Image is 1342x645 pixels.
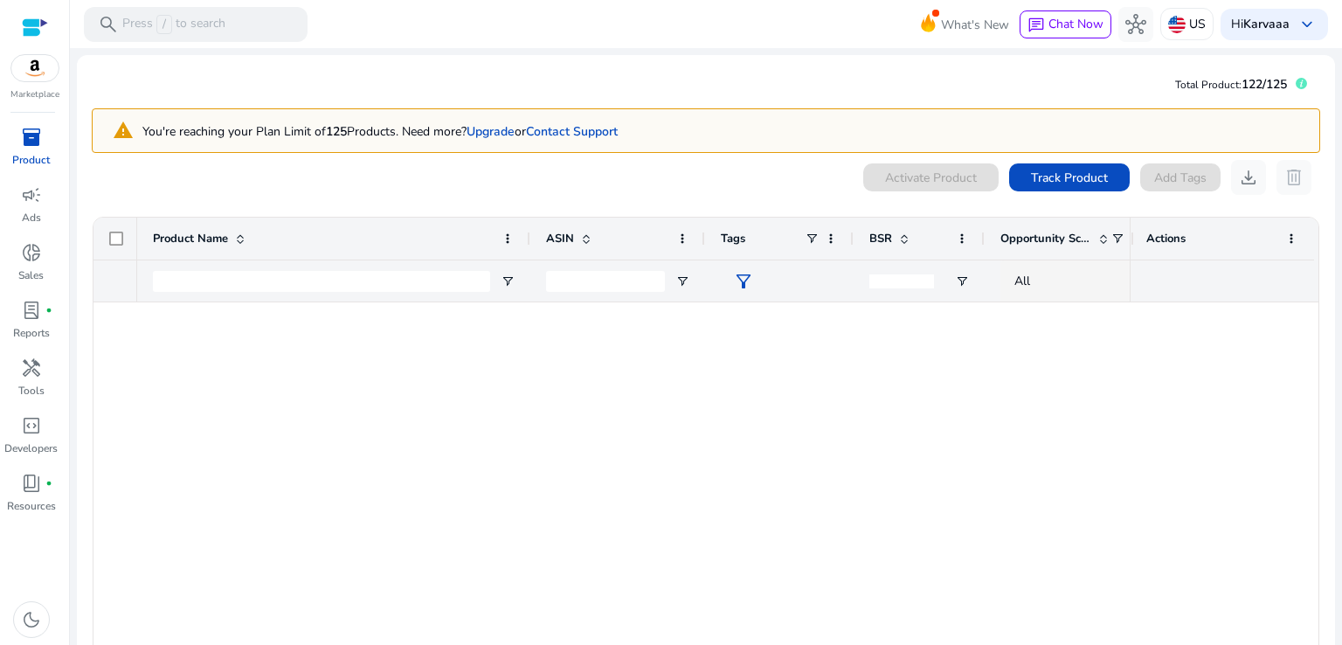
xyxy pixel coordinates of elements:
[501,274,515,288] button: Open Filter Menu
[675,274,689,288] button: Open Filter Menu
[1118,7,1153,42] button: hub
[546,271,665,292] input: ASIN Filter Input
[1231,18,1290,31] p: Hi
[941,10,1009,40] span: What's New
[1168,16,1186,33] img: us.svg
[7,498,56,514] p: Resources
[13,325,50,341] p: Reports
[721,231,745,246] span: Tags
[1175,78,1242,92] span: Total Product:
[955,274,969,288] button: Open Filter Menu
[21,357,42,378] span: handyman
[869,231,892,246] span: BSR
[21,415,42,436] span: code_blocks
[1242,76,1287,93] span: 122/125
[1020,10,1111,38] button: chatChat Now
[4,440,58,456] p: Developers
[1014,273,1030,289] span: All
[1027,17,1045,34] span: chat
[467,123,515,140] a: Upgrade
[22,210,41,225] p: Ads
[142,122,618,141] p: You're reaching your Plan Limit of Products. Need more?
[1231,160,1266,195] button: download
[21,184,42,205] span: campaign
[1048,16,1103,32] span: Chat Now
[526,123,618,140] a: Contact Support
[12,152,50,168] p: Product
[21,127,42,148] span: inventory_2
[1031,169,1108,187] span: Track Product
[1297,14,1318,35] span: keyboard_arrow_down
[18,267,44,283] p: Sales
[45,307,52,314] span: fiber_manual_record
[11,55,59,81] img: amazon.svg
[153,231,228,246] span: Product Name
[326,123,347,140] b: 125
[21,242,42,263] span: donut_small
[21,473,42,494] span: book_4
[1238,167,1259,188] span: download
[1146,231,1186,246] span: Actions
[21,300,42,321] span: lab_profile
[21,609,42,630] span: dark_mode
[98,14,119,35] span: search
[100,116,142,146] mat-icon: warning
[1243,16,1290,32] b: Karvaaa
[18,383,45,399] p: Tools
[546,231,574,246] span: ASIN
[1000,231,1091,246] span: Opportunity Score
[1189,9,1206,39] p: US
[153,271,490,292] input: Product Name Filter Input
[156,15,172,34] span: /
[733,271,754,292] span: filter_alt
[1009,163,1130,191] button: Track Product
[45,480,52,487] span: fiber_manual_record
[467,123,526,140] span: or
[10,88,59,101] p: Marketplace
[122,15,225,34] p: Press to search
[1125,14,1146,35] span: hub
